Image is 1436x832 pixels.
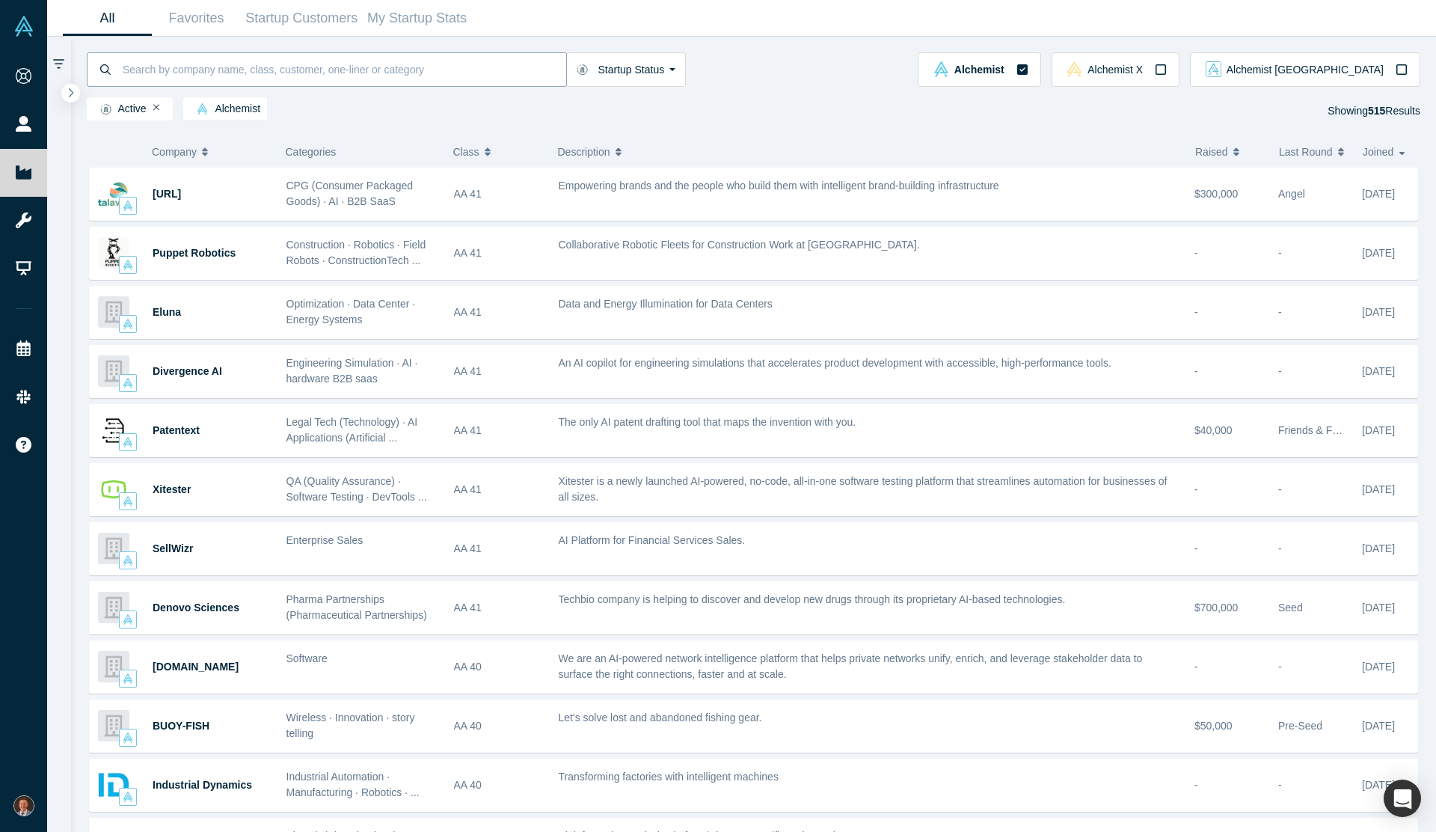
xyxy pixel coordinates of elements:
[153,661,239,673] a: [DOMAIN_NAME]
[153,247,236,259] a: Puppet Robotics
[559,771,779,783] span: Transforming factories with intelligent machines
[1195,136,1228,168] span: Raised
[559,180,999,192] span: Empowering brands and the people who build them with intelligent brand-building infrastructure
[98,651,129,682] img: Network.app's Logo
[98,592,129,623] img: Denovo Sciences's Logo
[98,474,129,505] img: Xitester's Logo
[566,52,687,87] button: Startup Status
[286,475,427,503] span: QA (Quality Assurance) · Software Testing · DevTools ...
[1194,365,1198,377] span: -
[153,424,200,436] a: Patentext
[98,533,129,564] img: SellWizr's Logo
[63,1,152,36] a: All
[286,771,420,798] span: Industrial Automation · Manufacturing · Robotics · ...
[1362,720,1395,732] span: [DATE]
[1363,136,1393,168] span: Joined
[1194,483,1198,495] span: -
[190,103,260,115] span: Alchemist
[454,405,543,456] div: AA 41
[1194,779,1198,791] span: -
[1194,424,1233,436] span: $40,000
[1362,602,1395,614] span: [DATE]
[286,146,337,158] span: Categories
[1278,247,1282,259] span: -
[153,306,181,318] a: Eluna
[123,673,133,684] img: alchemist Vault Logo
[1362,188,1395,200] span: [DATE]
[93,103,147,115] span: Active
[123,260,133,270] img: alchemist Vault Logo
[1362,542,1395,554] span: [DATE]
[98,178,129,209] img: Talawa.ai's Logo
[153,188,181,200] a: [URL]
[453,136,535,168] button: Class
[1362,424,1395,436] span: [DATE]
[123,792,133,802] img: alchemist Vault Logo
[241,1,363,36] a: Startup Customers
[1362,365,1395,377] span: [DATE]
[1067,61,1082,77] img: alchemistx Vault Logo
[559,652,1143,680] span: We are an AI-powered network intelligence platform that helps private networks unify, enrich, and...
[98,296,129,328] img: Eluna's Logo
[559,534,746,546] span: AI Platform for Financial Services Sales.
[13,795,34,816] img: Denis Tokarev's Account
[454,168,543,220] div: AA 41
[286,357,418,385] span: Engineering Simulation · AI · hardware B2B saas
[1278,779,1282,791] span: -
[1278,483,1282,495] span: -
[1362,483,1395,495] span: [DATE]
[153,602,239,614] span: Denovo Sciences
[454,287,543,338] div: AA 41
[1278,365,1282,377] span: -
[123,496,133,507] img: alchemist Vault Logo
[1278,602,1303,614] span: Seed
[286,239,426,266] span: Construction · Robotics · Field Robots · ConstructionTech ...
[123,319,133,329] img: alchemist Vault Logo
[100,103,111,115] img: Startup status
[1194,661,1198,673] span: -
[454,582,543,634] div: AA 41
[153,779,252,791] a: Industrial Dynamics
[1278,306,1282,318] span: -
[153,365,222,377] span: Divergence AI
[286,180,414,207] span: CPG (Consumer Packaged Goods) · AI · B2B SaaS
[286,534,363,546] span: Enterprise Sales
[98,769,129,801] img: Industrial Dynamics's Logo
[363,1,472,36] a: My Startup Stats
[1194,247,1198,259] span: -
[153,483,191,495] a: Xitester
[933,61,949,77] img: alchemist Vault Logo
[153,720,209,732] a: BUOY-FISH
[1227,64,1384,75] span: Alchemist [GEOGRAPHIC_DATA]
[454,346,543,397] div: AA 41
[123,437,133,447] img: alchemist Vault Logo
[286,298,416,325] span: Optimization · Data Center · Energy Systems
[1362,779,1395,791] span: [DATE]
[1279,136,1347,168] button: Last Round
[559,298,773,310] span: Data and Energy Illumination for Data Centers
[286,416,418,444] span: Legal Tech (Technology) · AI Applications (Artificial ...
[454,523,543,575] div: AA 41
[153,542,193,554] a: SellWizr
[454,227,543,279] div: AA 41
[559,357,1111,369] span: An AI copilot for engineering simulations that accelerates product development with accessible, h...
[1362,247,1395,259] span: [DATE]
[1194,602,1238,614] span: $700,000
[558,136,1180,168] button: Description
[454,700,543,752] div: AA 40
[1194,306,1198,318] span: -
[1278,424,1357,436] span: Friends & Family
[1194,188,1238,200] span: $300,000
[98,710,129,741] img: BUOY-FISH's Logo
[98,415,129,446] img: Patentext's Logo
[123,378,133,388] img: alchemist Vault Logo
[1194,720,1233,732] span: $50,000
